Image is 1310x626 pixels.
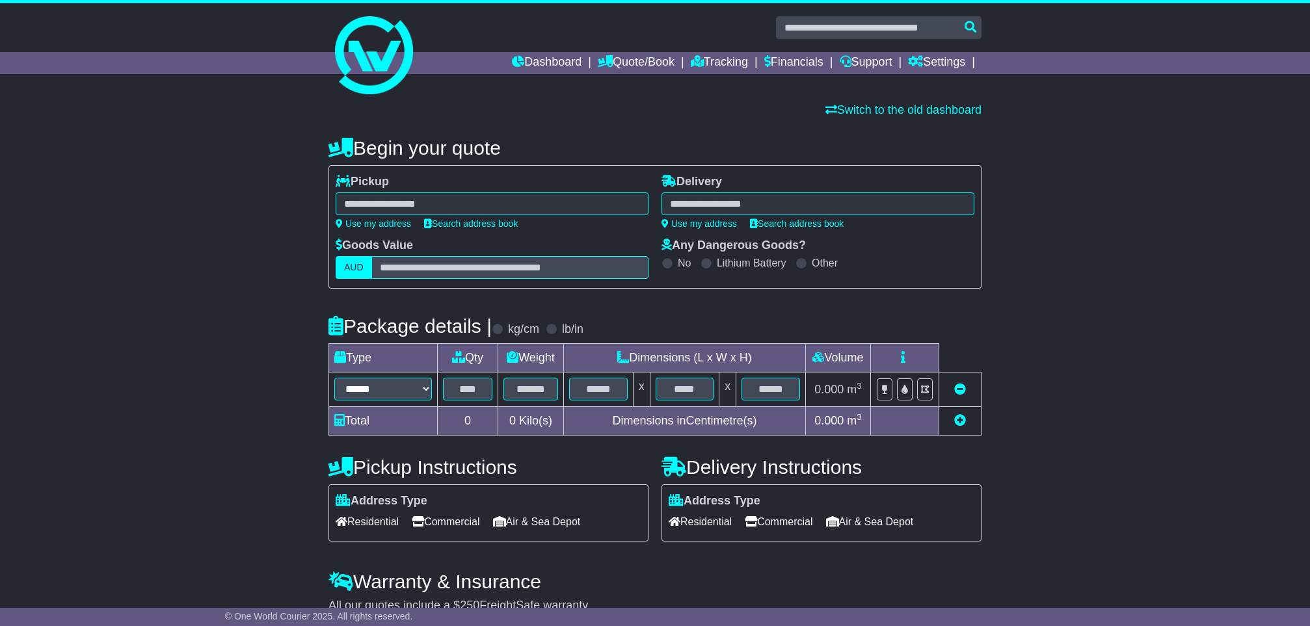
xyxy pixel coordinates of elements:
a: Tracking [691,52,748,74]
h4: Delivery Instructions [662,456,982,478]
td: 0 [438,407,498,436]
td: Kilo(s) [498,407,564,436]
label: Lithium Battery [717,257,786,269]
span: Air & Sea Depot [493,512,581,532]
label: lb/in [562,322,583,337]
h4: Pickup Instructions [328,456,648,478]
a: Settings [908,52,965,74]
span: Residential [669,512,732,532]
label: Address Type [336,494,427,508]
a: Remove this item [954,383,966,396]
span: 0 [509,414,516,427]
h4: Warranty & Insurance [328,571,982,592]
sup: 3 [857,381,862,391]
div: All our quotes include a $ FreightSafe warranty. [328,599,982,613]
a: Add new item [954,414,966,427]
label: Pickup [336,175,389,189]
label: No [678,257,691,269]
td: Weight [498,344,564,372]
span: 0.000 [814,383,844,396]
span: Commercial [412,512,479,532]
label: Other [812,257,838,269]
td: x [719,372,736,407]
a: Search address book [424,218,518,229]
span: Air & Sea Depot [826,512,914,532]
span: Residential [336,512,399,532]
a: Search address book [750,218,844,229]
td: Total [329,407,438,436]
span: Commercial [745,512,812,532]
label: kg/cm [508,322,539,337]
label: AUD [336,256,372,279]
a: Switch to the old dashboard [825,103,982,116]
a: Dashboard [512,52,581,74]
td: Qty [438,344,498,372]
span: m [847,414,862,427]
label: Address Type [669,494,760,508]
td: Dimensions (L x W x H) [563,344,805,372]
h4: Package details | [328,315,492,337]
label: Goods Value [336,239,413,253]
span: © One World Courier 2025. All rights reserved. [225,611,413,621]
a: Quote/Book [598,52,675,74]
label: Delivery [662,175,722,189]
td: Dimensions in Centimetre(s) [563,407,805,436]
a: Support [840,52,892,74]
span: 250 [460,599,479,612]
a: Financials [764,52,823,74]
span: 0.000 [814,414,844,427]
sup: 3 [857,412,862,422]
h4: Begin your quote [328,137,982,159]
label: Any Dangerous Goods? [662,239,806,253]
td: Type [329,344,438,372]
a: Use my address [336,218,411,229]
a: Use my address [662,218,737,229]
td: x [633,372,650,407]
td: Volume [805,344,870,372]
span: m [847,383,862,396]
